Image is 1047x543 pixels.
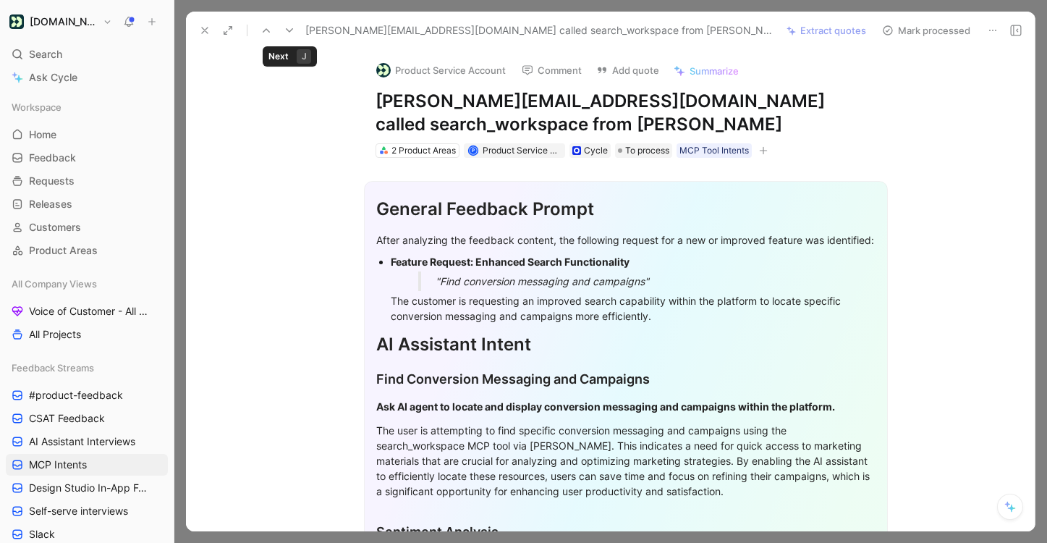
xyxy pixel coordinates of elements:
div: Workspace [6,96,168,118]
a: Self-serve interviews [6,500,168,522]
div: "Find conversion messaging and campaigns" [436,274,865,289]
a: Releases [6,193,168,215]
a: Ask Cycle [6,67,168,88]
a: Feedback [6,147,168,169]
span: Slack [29,527,55,542]
img: Customer.io [9,14,24,29]
span: Design Studio In-App Feedback [29,481,151,495]
div: Feedback Streams [6,357,168,379]
div: The customer is requesting an improved search capability within the platform to locate specific c... [391,293,876,324]
span: To process [625,143,669,158]
span: Search [29,46,62,63]
span: Requests [29,174,75,188]
span: Summarize [690,64,739,77]
span: [PERSON_NAME][EMAIL_ADDRESS][DOMAIN_NAME] called search_workspace from [PERSON_NAME] [305,22,774,39]
span: All Company Views [12,277,97,291]
a: Requests [6,170,168,192]
div: AI Assistant Intent [376,332,876,358]
span: Home [29,127,56,142]
strong: Ask AI agent to locate and display conversion messaging and campaigns within the platform. [376,400,835,413]
span: Voice of Customer - All Areas [29,304,149,319]
h1: [PERSON_NAME][EMAIL_ADDRESS][DOMAIN_NAME] called search_workspace from [PERSON_NAME] [376,90,876,136]
span: All Projects [29,327,81,342]
button: Mark processed [876,20,977,41]
div: All Company Views [6,273,168,295]
span: Customers [29,220,81,235]
span: Ask Cycle [29,69,77,86]
div: Cycle [584,143,608,158]
span: #product-feedback [29,388,123,403]
span: Workspace [12,100,62,114]
span: CSAT Feedback [29,411,105,426]
div: Find Conversion Messaging and Campaigns [376,369,876,389]
span: AI Assistant Interviews [29,434,135,449]
div: The user is attempting to find specific conversion messaging and campaigns using the search_works... [376,423,876,499]
div: Next [268,49,289,64]
span: Product Areas [29,243,98,258]
button: logoProduct Service Account [370,59,512,81]
div: MCP Tool Intents [679,143,749,158]
a: Home [6,124,168,146]
div: Sentiment Analysis [376,522,876,542]
div: After analyzing the feedback content, the following request for a new or improved feature was ide... [376,232,876,248]
a: CSAT Feedback [6,408,168,429]
a: All Projects [6,324,168,345]
button: Extract quotes [780,20,873,41]
button: Summarize [667,61,745,81]
a: Customers [6,216,168,238]
button: Add quote [590,60,666,80]
div: Search [6,43,168,65]
a: #product-feedback [6,384,168,406]
div: 2 Product Areas [391,143,456,158]
img: logo [376,63,391,77]
button: Comment [515,60,588,80]
a: Product Areas [6,240,168,261]
div: To process [615,143,672,158]
span: Product Service Account [483,145,584,156]
div: All Company ViewsVoice of Customer - All AreasAll Projects [6,273,168,345]
div: J [297,49,311,64]
a: AI Assistant Interviews [6,431,168,452]
strong: Feature Request: Enhanced Search Functionality [391,256,630,268]
span: MCP Intents [29,458,87,472]
a: Design Studio In-App Feedback [6,477,168,499]
div: P [470,146,478,154]
a: MCP Intents [6,454,168,476]
div: General Feedback Prompt [376,196,876,222]
span: Feedback [29,151,76,165]
a: Voice of Customer - All Areas [6,300,168,322]
span: Feedback Streams [12,361,94,375]
h1: [DOMAIN_NAME] [30,15,97,28]
button: Customer.io[DOMAIN_NAME] [6,12,116,32]
span: Self-serve interviews [29,504,128,518]
span: Releases [29,197,72,211]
